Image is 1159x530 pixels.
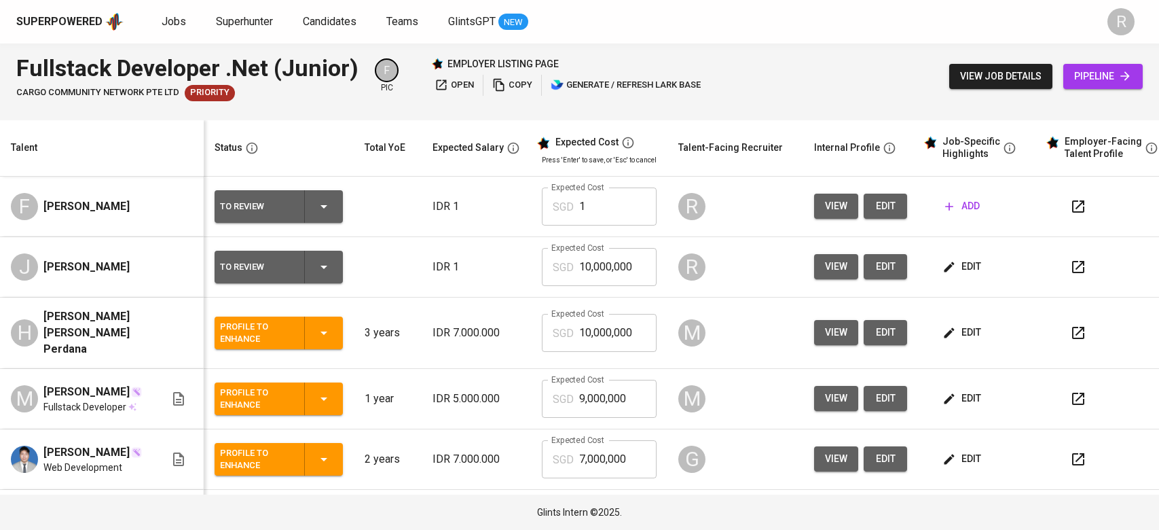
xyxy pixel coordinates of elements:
div: G [678,446,705,473]
a: edit [864,446,907,472]
p: IDR 7.000.000 [433,451,520,467]
div: R [1107,8,1135,35]
span: Fullstack Developer [43,400,126,414]
img: glints_star.svg [1046,136,1059,149]
span: edit [945,258,981,275]
span: edit [875,258,896,275]
div: To Review [220,198,293,215]
a: Superpoweredapp logo [16,12,124,32]
span: [PERSON_NAME] [PERSON_NAME] Perdana [43,308,149,357]
span: NEW [498,16,528,29]
p: SGD [553,452,574,468]
div: Superpowered [16,14,103,30]
span: [PERSON_NAME] [43,444,130,461]
span: edit [875,324,896,341]
p: IDR 5.000.000 [433,391,520,407]
span: Superhunter [216,15,273,28]
span: edit [945,390,981,407]
p: SGD [553,260,574,276]
button: edit [864,254,907,279]
p: IDR 1 [433,259,520,275]
span: view [825,390,847,407]
span: Priority [185,86,235,99]
a: Teams [386,14,421,31]
img: magic_wand.svg [131,387,142,397]
a: Superhunter [216,14,276,31]
img: Felix Kurniawan [11,446,38,473]
p: Press 'Enter' to save, or 'Esc' to cancel [542,155,657,165]
img: glints_star.svg [923,136,937,149]
a: edit [864,386,907,411]
span: edit [945,324,981,341]
span: Teams [386,15,418,28]
div: To Review [220,258,293,276]
span: cargo community network pte ltd [16,86,179,99]
div: Job-Specific Highlights [942,136,1000,160]
span: [PERSON_NAME] [43,259,130,275]
img: lark [551,78,564,92]
span: view [825,198,847,215]
img: Glints Star [431,58,443,70]
span: view [825,324,847,341]
div: F [375,58,399,82]
span: edit [875,390,896,407]
span: Web Development [43,461,122,474]
button: To Review [215,190,343,223]
img: app logo [105,12,124,32]
div: Profile to Enhance [220,384,293,414]
div: pic [375,58,399,94]
button: view [814,446,858,472]
div: Internal Profile [814,139,880,156]
div: Talent [11,139,37,156]
button: edit [864,320,907,345]
div: Profile to Enhance [220,444,293,474]
button: edit [940,254,987,279]
div: New Job received from Demand Team [185,85,235,101]
div: Total YoE [365,139,405,156]
div: M [678,385,705,412]
button: open [431,75,477,96]
p: 3 years [365,325,411,341]
span: view job details [960,68,1042,85]
span: edit [875,450,896,467]
button: view job details [949,64,1052,89]
button: Profile to Enhance [215,443,343,476]
img: glints_star.svg [536,137,550,150]
span: GlintsGPT [448,15,496,28]
button: Profile to Enhance [215,383,343,415]
button: add [940,194,985,219]
a: Jobs [162,14,189,31]
span: [PERSON_NAME] [43,198,130,215]
div: Fullstack Developer .Net (Junior) [16,52,358,85]
p: SGD [553,199,574,215]
button: view [814,320,858,345]
div: Talent-Facing Recruiter [678,139,783,156]
div: H [11,319,38,347]
p: SGD [553,325,574,342]
button: view [814,254,858,279]
span: Jobs [162,15,186,28]
p: 1 year [365,391,411,407]
button: edit [940,446,987,472]
div: J [11,253,38,281]
span: pipeline [1074,68,1132,85]
div: M [678,319,705,347]
p: SGD [553,391,574,408]
button: edit [864,194,907,219]
p: 2 years [365,451,411,467]
img: magic_wand.svg [131,447,142,458]
button: edit [940,386,987,411]
span: edit [875,198,896,215]
div: R [678,193,705,220]
div: Employer-Facing Talent Profile [1065,136,1142,160]
span: view [825,258,847,275]
button: lark generate / refresh lark base [547,75,704,96]
button: copy [489,75,536,96]
div: M [11,385,38,412]
a: pipeline [1063,64,1143,89]
div: Expected Salary [433,139,504,156]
